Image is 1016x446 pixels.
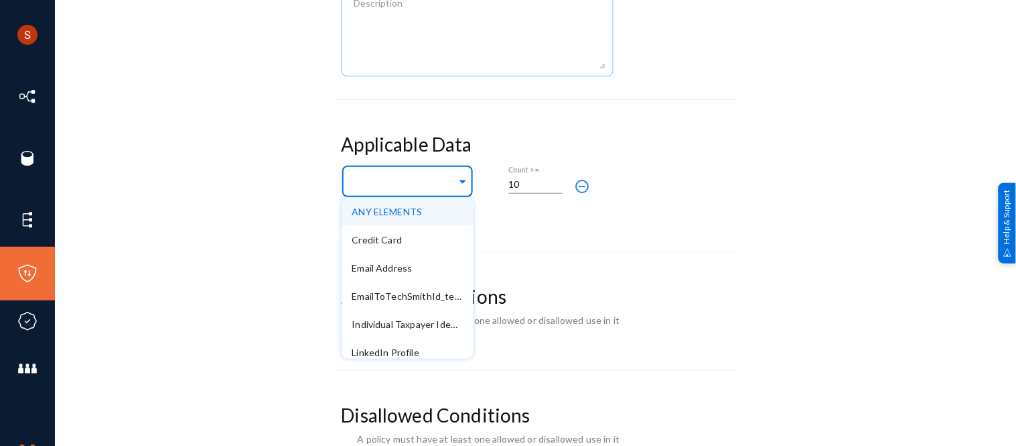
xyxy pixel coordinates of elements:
span: A policy must have at least one allowed or disallowed use in it [358,433,620,445]
span: ANY ELEMENTS [352,206,423,217]
span: A policy must have at least one allowed or disallowed use in it [358,315,620,326]
h3: Disallowed Conditions [342,404,730,427]
ng-dropdown-panel: Options list [342,198,474,359]
span: Credit Card [352,234,403,245]
mat-icon: remove_circle_outline [575,178,591,194]
img: icon-policies.svg [17,264,38,284]
span: Individual Taxpayer Identification Number [352,319,532,330]
img: icon-elements.svg [17,210,38,230]
img: icon-compliance.svg [17,311,38,331]
span: EmailToTechSmithId_techsmith_id [352,290,501,302]
img: icon-inventory.svg [17,87,38,107]
h3: Allowed Conditions [342,286,730,309]
img: ACg8ocLCHWB70YVmYJSZIkanuWRMiAOKj9BOxslbKTvretzi-06qRA=s96-c [17,25,38,45]
span: Email Address [352,262,413,274]
div: Help & Support [999,182,1016,263]
img: icon-sources.svg [17,148,38,168]
span: LinkedIn Profile [352,347,420,358]
img: help_support.svg [1003,248,1012,257]
img: icon-members.svg [17,359,38,379]
h3: Applicable Data [342,133,730,156]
